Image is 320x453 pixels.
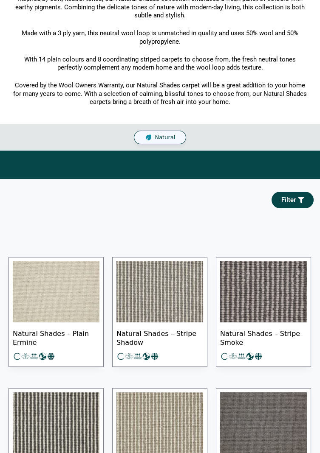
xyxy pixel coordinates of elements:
span: Natural [155,134,175,141]
a: Natural Shades – Stripe Shadow [112,257,207,367]
span: Filter [281,197,296,203]
span: With 14 plain colours and 8 coordinating striped carpets to choose from, the fresh neutral tones ... [24,56,296,72]
a: Natural Shades – Stripe Smoke [216,257,311,367]
a: Filter [272,192,314,208]
span: Natural Shades – Stripe Shadow [116,322,203,352]
a: Natural Shades – Plain Ermine [8,257,104,367]
img: mid grey & cream stripe [116,261,203,322]
img: Plain soft cream [13,261,99,322]
img: dark and light grey stripe [220,261,307,322]
span: Natural Shades – Stripe Smoke [220,322,307,352]
span: Made with a 3 ply yarn, this neutral wool loop is unmatched in quality and uses 50% wool and 50% ... [22,29,298,45]
p: Covered by the Wool Owners Warranty, our Natural Shades carpet will be a great addition to your h... [13,81,307,106]
span: Natural Shades – Plain Ermine [13,322,99,352]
